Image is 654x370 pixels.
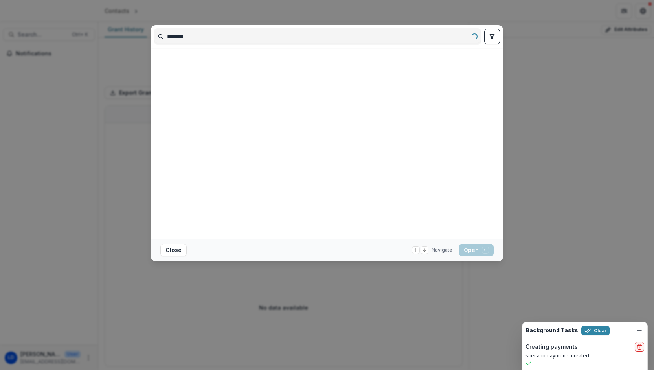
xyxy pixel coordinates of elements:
[525,327,578,334] h2: Background Tasks
[432,247,452,254] span: Navigate
[525,344,578,350] h2: Creating payments
[635,326,644,335] button: Dismiss
[581,326,610,335] button: Clear
[635,342,644,352] button: delete
[484,29,500,44] button: toggle filters
[160,244,187,256] button: Close
[459,244,494,256] button: Open
[525,352,644,359] p: scenario payments created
